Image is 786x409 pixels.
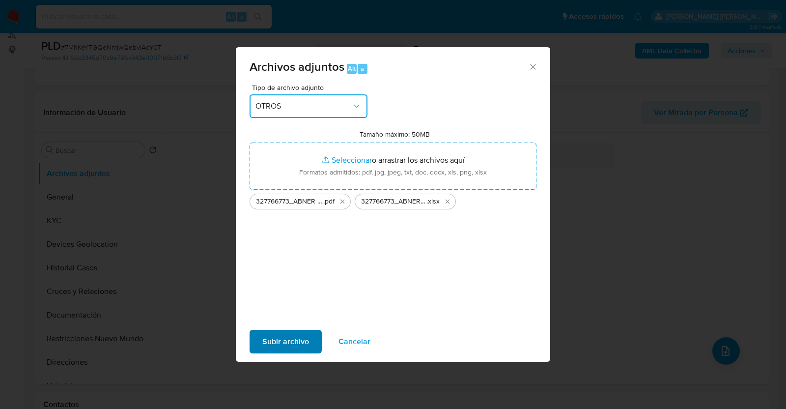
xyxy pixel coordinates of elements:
span: a [361,64,364,73]
ul: Archivos seleccionados [250,190,536,209]
span: Cancelar [338,331,370,352]
button: Eliminar 327766773_ABNER ABURTO_AGO2025.xlsx [442,196,453,207]
button: Cancelar [326,330,383,353]
span: 327766773_ABNER ABURTO_AGO2025 [256,197,323,206]
button: Eliminar 327766773_ABNER ABURTO_AGO2025.pdf [337,196,348,207]
button: Cerrar [528,62,537,71]
span: Archivos adjuntos [250,58,344,75]
span: Tipo de archivo adjunto [252,84,370,91]
span: OTROS [255,101,352,111]
span: Alt [348,64,356,73]
span: .xlsx [426,197,440,206]
button: Subir archivo [250,330,322,353]
button: OTROS [250,94,367,118]
span: 327766773_ABNER ABURTO_AGO2025 [361,197,426,206]
span: .pdf [323,197,335,206]
label: Tamaño máximo: 50MB [360,130,430,139]
span: Subir archivo [262,331,309,352]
